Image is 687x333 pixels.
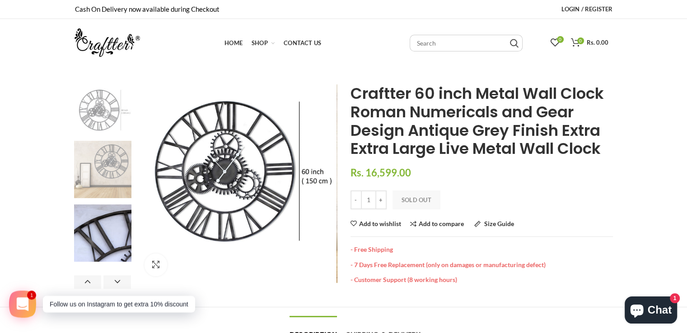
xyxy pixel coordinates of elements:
a: Contact Us [279,34,326,52]
button: Sold Out [393,190,440,209]
input: + [375,190,387,209]
inbox-online-store-chat: Shopify online store chat [622,296,680,326]
a: 0 Rs. 0.00 [566,34,613,52]
a: Size Guide [474,221,514,227]
img: craftter.com [75,28,140,57]
span: 0 [557,36,564,43]
span: Login / Register [561,5,612,13]
span: Size Guide [484,220,514,227]
span: Rs. 0.00 [587,39,608,46]
a: Shop [247,34,279,52]
a: Add to compare [410,221,464,227]
input: Search [510,39,519,48]
a: Add to wishlist [351,221,401,227]
span: Contact Us [284,39,321,46]
a: Home [220,34,247,52]
span: Add to compare [419,220,464,227]
div: - Free Shipping - 7 Days Free Replacement (only on damages or manufacturing defect) - Customer Su... [351,236,613,284]
a: 0 [546,34,564,52]
span: Add to wishlist [359,221,401,227]
button: Next [103,275,131,289]
button: Previous [74,275,102,289]
span: 0 [577,37,584,44]
span: Home [224,39,243,46]
span: Craftter 60 inch Metal Wall Clock Roman Numericals and Gear Design Antique Grey Finish Extra Extr... [351,83,604,159]
img: CMWA-121-XXL-6_150x_crop_center.jpg [74,85,131,134]
span: Sold Out [402,196,431,203]
img: CMWA-121-XCL-5_150x_crop_center.jpg [74,204,131,262]
span: Shop [252,39,268,46]
input: - [351,190,362,209]
input: Search [410,35,523,51]
span: Rs. 16,599.00 [351,166,411,179]
img: CMWA-121-XXL-1_150x_crop_center.jpg [74,141,131,198]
